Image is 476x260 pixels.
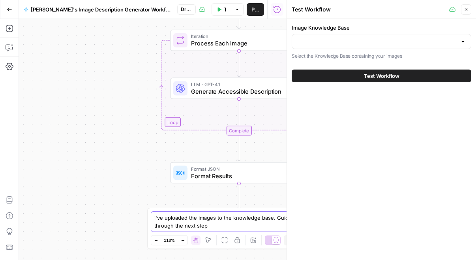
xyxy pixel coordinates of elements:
button: Test Workflow [292,70,471,82]
span: Format JSON [191,165,283,172]
span: 113% [164,237,175,243]
div: Format JSONFormat ResultsStep 4 [170,162,308,183]
span: [PERSON_NAME]'s Image Description Generator Workflow [31,6,171,13]
span: Generate Accessible Description [191,87,283,96]
span: LLM · GPT-4.1 [191,81,283,88]
button: [PERSON_NAME]'s Image Description Generator Workflow [19,3,176,16]
g: Edge from step_4 to end [238,183,240,209]
button: Publish [247,3,264,16]
span: Format Results [191,171,283,181]
g: Edge from step_2-iteration-end to step_4 [238,135,240,161]
g: Edge from step_2 to step_3 [238,51,240,77]
span: Iteration [191,33,283,40]
span: Test Workflow [224,6,226,13]
div: Complete [170,126,308,136]
div: Complete [226,126,251,136]
label: Image Knowledge Base [292,24,471,32]
button: Test Workflow [212,3,231,16]
span: Process Each Image [191,39,283,48]
div: LoopIterationProcess Each Image [170,30,308,51]
span: Publish [251,6,259,13]
span: Draft [181,6,192,13]
span: Test Workflow [364,72,399,80]
textarea: i've uploaded the images to the knowledge base. Guide me through the next step [154,214,306,230]
g: Edge from step_1 to step_2 [238,3,240,29]
p: Select the Knowledge Base containing your images [292,52,471,60]
div: LLM · GPT-4.1Generate Accessible Description [170,77,308,99]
